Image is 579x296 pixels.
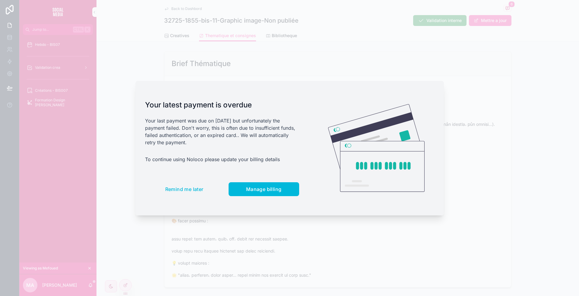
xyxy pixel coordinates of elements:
[229,182,299,196] button: Manage billing
[145,100,299,110] h1: Your latest payment is overdue
[145,182,224,196] button: Remind me later
[145,156,299,163] p: To continue using Noloco please update your billing details
[165,186,204,192] span: Remind me later
[328,104,425,192] img: Credit card illustration
[246,186,282,192] span: Manage billing
[145,117,299,146] p: Your last payment was due on [DATE] but unfortunately the payment failed. Don't worry, this is of...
